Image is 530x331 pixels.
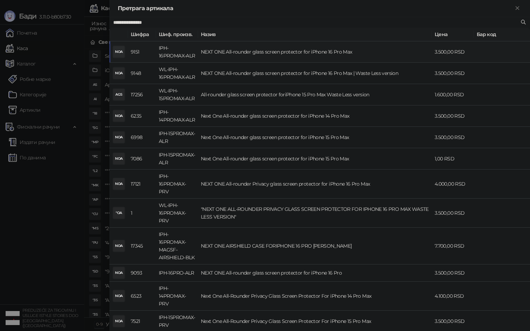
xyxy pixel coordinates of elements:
td: 6998 [128,127,156,148]
td: NEXT ONE All-rounder glass screen protector for iPhone 16 Pro [198,264,432,282]
td: Next One All-rounder glass screen protector for iPhone 15 Pro Max [198,148,432,170]
td: NEXT ONE All-rounder Privacy glass screen protector for iPhone 16 Pro Max [198,170,432,199]
div: AGS [113,89,124,100]
td: WL-IPH-15PROMAX-ALR [156,84,198,105]
td: NEXT ONE All-rounder glass screen protector for iPhone 16 Pro Max | Waste Less version [198,63,432,84]
button: Close [513,4,522,13]
div: "OA [113,207,124,219]
td: IPH-16PRO-ALR [156,264,198,282]
td: 3.500,00 RSD [432,105,474,127]
td: 1.600,00 RSD [432,84,474,105]
div: NOA [113,46,124,57]
th: Цена [432,28,474,41]
td: "NEXT ONE ALL-ROUNDER PRIVACY GLASS SCREEN PROTECTOR FOR IPHONE 16 PRO MAX WASTE LESS VERSION" [198,199,432,228]
td: IPH-15PROMAX-ALR [156,148,198,170]
td: 3.500,00 RSD [432,41,474,63]
td: Next One All-Rounder Privacy Glass Screen Protector For iPhone 14 Pro Max [198,282,432,311]
td: Next One All-rounder glass screen protector for iPhone 14 Pro Max [198,105,432,127]
td: 3.500,00 RSD [432,264,474,282]
div: NOA [113,267,124,278]
td: 9093 [128,264,156,282]
div: NOA [113,178,124,189]
td: 3.500,00 RSD [432,63,474,84]
td: 17345 [128,228,156,264]
td: IPH-14PROMAX-ALR [156,105,198,127]
th: Шифра [128,28,156,41]
td: 17121 [128,170,156,199]
td: WL-IPH-16PROMAX-PRV [156,199,198,228]
div: NOA [113,132,124,143]
div: NOA [113,153,124,164]
div: NOA [113,110,124,122]
td: NEXT ONE AIRSHIELD CASE FORIPHONE 16 PRO [PERSON_NAME] [198,228,432,264]
td: 3.500,00 RSD [432,127,474,148]
div: NOA [113,316,124,327]
div: NOA [113,290,124,302]
td: IPH-14PROMAX-PRV [156,282,198,311]
td: WL-IPH-16PROMAX-ALR [156,63,198,84]
td: 3.500,00 RSD [432,199,474,228]
th: Назив [198,28,432,41]
td: 4.100,00 RSD [432,282,474,311]
td: 4.000,00 RSD [432,170,474,199]
td: 9148 [128,63,156,84]
td: 1 [128,199,156,228]
th: Бар код [474,28,530,41]
th: Шиф. произв. [156,28,198,41]
div: NOA [113,240,124,251]
td: 7.700,00 RSD [432,228,474,264]
td: Next One All-rounder glass screen protector for iPhone 15 Pro Max [198,127,432,148]
td: IPH-16PROMAX-MAGSF-AIRSHIELD-BLK [156,228,198,264]
td: 1,00 RSD [432,148,474,170]
td: IPH-16PROMAX-ALR [156,41,198,63]
div: NOA [113,68,124,79]
td: 9151 [128,41,156,63]
div: Претрага артикала [118,4,513,13]
td: NEXT ONE All-rounder glass screen protector for iPhone 16 Pro Max [198,41,432,63]
td: IPH-16PROMAX-PRV [156,170,198,199]
td: 17256 [128,84,156,105]
td: 6523 [128,282,156,311]
td: IPH-15PROMAX-ALR [156,127,198,148]
td: 6235 [128,105,156,127]
td: 7086 [128,148,156,170]
td: All-rounder glass screen protector foriPhone 15 Pro Max Waste Less version [198,84,432,105]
